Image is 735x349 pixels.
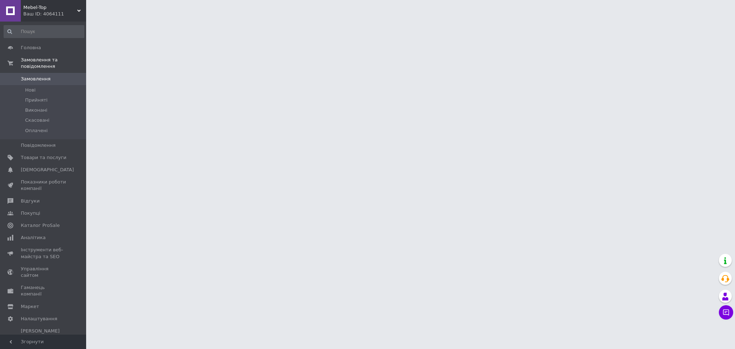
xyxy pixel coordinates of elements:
[719,305,733,320] button: Чат з покупцем
[25,117,50,124] span: Скасовані
[21,45,41,51] span: Головна
[25,127,48,134] span: Оплачені
[21,57,86,70] span: Замовлення та повідомлення
[21,76,51,82] span: Замовлення
[21,198,39,204] span: Відгуки
[4,25,84,38] input: Пошук
[21,316,57,322] span: Налаштування
[21,284,66,297] span: Гаманець компанії
[21,234,46,241] span: Аналітика
[21,328,66,348] span: [PERSON_NAME] та рахунки
[25,107,47,113] span: Виконані
[25,87,36,93] span: Нові
[21,247,66,260] span: Інструменти веб-майстра та SEO
[23,4,77,11] span: Mebel-Top
[25,97,47,103] span: Прийняті
[21,179,66,192] span: Показники роботи компанії
[21,303,39,310] span: Маркет
[21,154,66,161] span: Товари та послуги
[21,167,74,173] span: [DEMOGRAPHIC_DATA]
[23,11,86,17] div: Ваш ID: 4064111
[21,210,40,217] span: Покупці
[21,222,60,229] span: Каталог ProSale
[21,266,66,279] span: Управління сайтом
[21,142,56,149] span: Повідомлення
